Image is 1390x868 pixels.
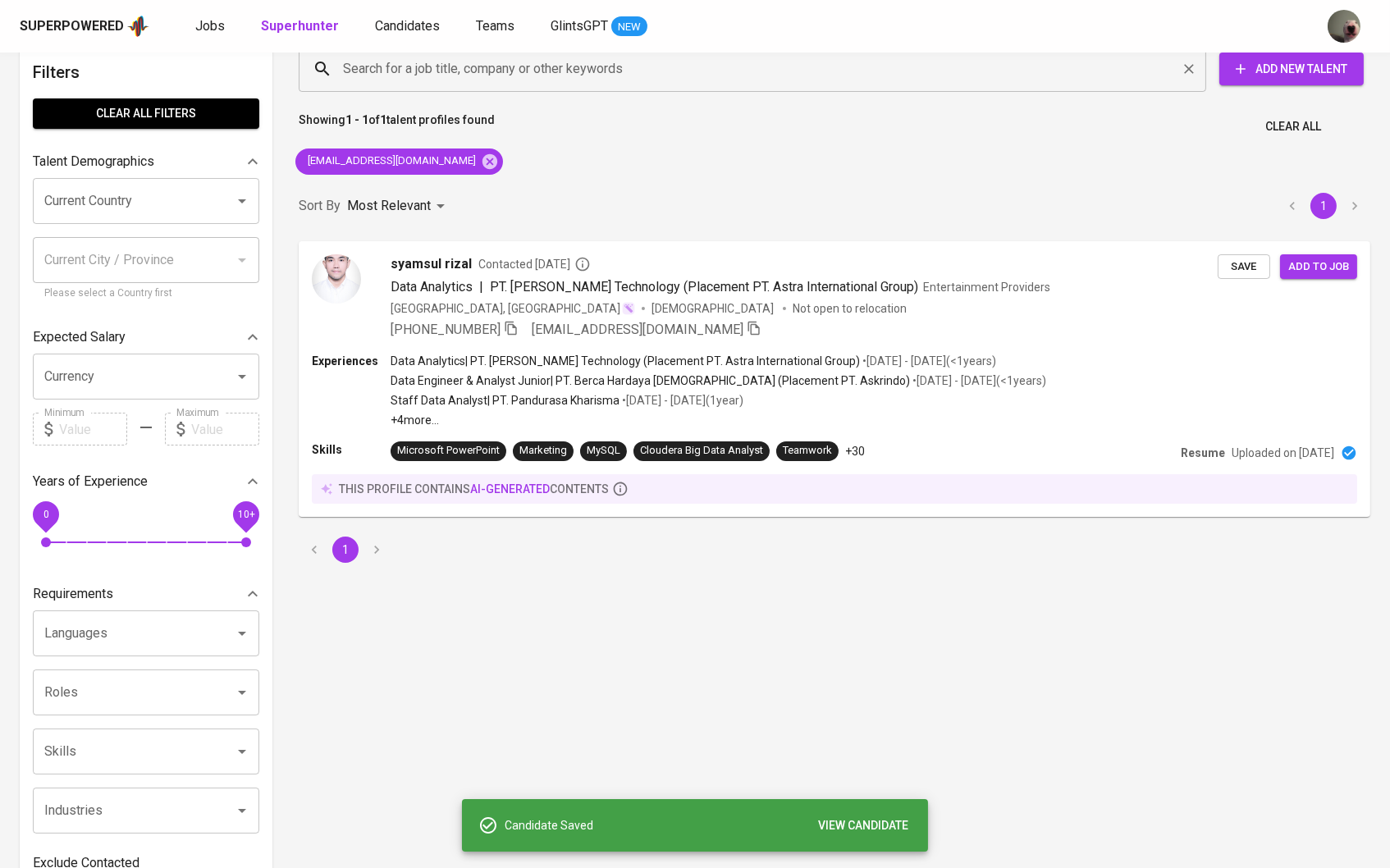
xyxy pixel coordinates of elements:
div: Requirements [33,578,259,610]
img: 323bd944601b4c3ed24eb6b691b5fb2c.jpg [312,254,361,304]
span: Add New Talent [1232,59,1351,80]
div: MySQL [587,443,620,459]
a: GlintsGPT NEW [551,16,647,37]
button: Save [1218,254,1270,280]
p: Data Engineer & Analyst Junior | PT. Berca Hardaya [DEMOGRAPHIC_DATA] (Placement PT. Askrindo) [391,372,910,389]
button: Open [231,190,254,212]
nav: pagination navigation [299,537,392,563]
span: [EMAIL_ADDRESS][DOMAIN_NAME] [295,153,486,169]
div: Marketing [519,443,567,459]
a: Superpoweredapp logo [20,14,149,39]
p: Years of Experience [33,472,148,491]
p: Data Analytics | PT. [PERSON_NAME] Technology (Placement PT. Astra International Group) [391,353,860,369]
span: NEW [611,19,647,35]
button: Add to job [1280,254,1357,280]
span: Candidates [375,18,440,34]
a: Jobs [195,16,228,37]
div: Years of Experience [33,465,259,498]
p: +4 more ... [391,412,1046,428]
b: 1 [380,113,386,126]
a: Candidates [375,16,443,37]
b: 1 - 1 [345,113,368,126]
a: syamsul rizalContacted [DATE]Data Analytics|PT. [PERSON_NAME] Technology (Placement PT. Astra Int... [299,241,1370,517]
button: Open [231,799,254,822]
span: VIEW CANDIDATE [818,815,908,836]
div: [EMAIL_ADDRESS][DOMAIN_NAME] [295,148,503,175]
div: [GEOGRAPHIC_DATA], [GEOGRAPHIC_DATA] [391,300,635,317]
p: this profile contains contents [339,481,609,497]
span: Entertainment Providers [923,281,1050,294]
span: [DEMOGRAPHIC_DATA] [652,300,776,317]
span: Add to job [1288,258,1349,276]
button: Open [231,681,254,704]
button: Open [231,365,254,388]
svg: By Batam recruiter [574,256,591,272]
div: Candidate Saved [505,811,915,841]
div: Microsoft PowerPoint [397,443,500,459]
span: Data Analytics [391,279,473,295]
nav: pagination navigation [1277,193,1370,219]
span: Clear All filters [46,103,246,124]
span: Save [1226,258,1262,276]
p: Not open to relocation [793,300,907,317]
input: Value [191,413,259,445]
span: 0 [43,509,48,520]
p: • [DATE] - [DATE] ( <1 years ) [860,353,996,369]
p: Uploaded on [DATE] [1232,445,1334,461]
span: | [479,277,483,297]
div: Teamwork [783,443,832,459]
button: VIEW CANDIDATE [812,811,915,841]
span: [EMAIL_ADDRESS][DOMAIN_NAME] [532,322,743,337]
button: page 1 [332,537,359,563]
button: Open [231,622,254,645]
span: Jobs [195,18,225,34]
span: AI-generated [470,482,550,496]
button: Clear All filters [33,98,259,129]
button: page 1 [1310,193,1337,219]
p: Talent Demographics [33,152,154,171]
a: Superhunter [261,16,342,37]
a: Teams [476,16,518,37]
button: Add New Talent [1219,53,1364,85]
img: magic_wand.svg [622,302,635,315]
b: Superhunter [261,18,339,34]
p: Requirements [33,584,113,604]
p: • [DATE] - [DATE] ( 1 year ) [620,392,743,409]
div: Most Relevant [347,191,450,222]
p: Staff Data Analyst | PT. Pandurasa Kharisma [391,392,620,409]
div: Expected Salary [33,321,259,354]
p: Showing of talent profiles found [299,112,495,142]
p: • [DATE] - [DATE] ( <1 years ) [910,372,1046,389]
span: PT. [PERSON_NAME] Technology (Placement PT. Astra International Group) [490,279,918,295]
span: Teams [476,18,514,34]
span: Clear All [1265,116,1321,137]
button: Open [231,740,254,763]
h6: Filters [33,59,259,85]
span: GlintsGPT [551,18,608,34]
p: Skills [312,441,391,458]
button: Clear [1177,57,1200,80]
p: Resume [1181,445,1225,461]
div: Cloudera Big Data Analyst [640,443,763,459]
p: Please select a Country first [44,286,248,302]
span: Contacted [DATE] [478,256,591,272]
span: 10+ [237,509,254,520]
img: app logo [127,14,149,39]
button: Clear All [1259,112,1328,142]
img: aji.muda@glints.com [1328,10,1360,43]
div: Talent Demographics [33,145,259,178]
span: syamsul rizal [391,254,472,274]
p: +30 [845,443,865,459]
div: Superpowered [20,17,124,36]
input: Value [59,413,127,445]
p: Most Relevant [347,196,431,216]
p: Sort By [299,196,341,216]
p: Experiences [312,353,391,369]
p: Expected Salary [33,327,126,347]
span: [PHONE_NUMBER] [391,322,501,337]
